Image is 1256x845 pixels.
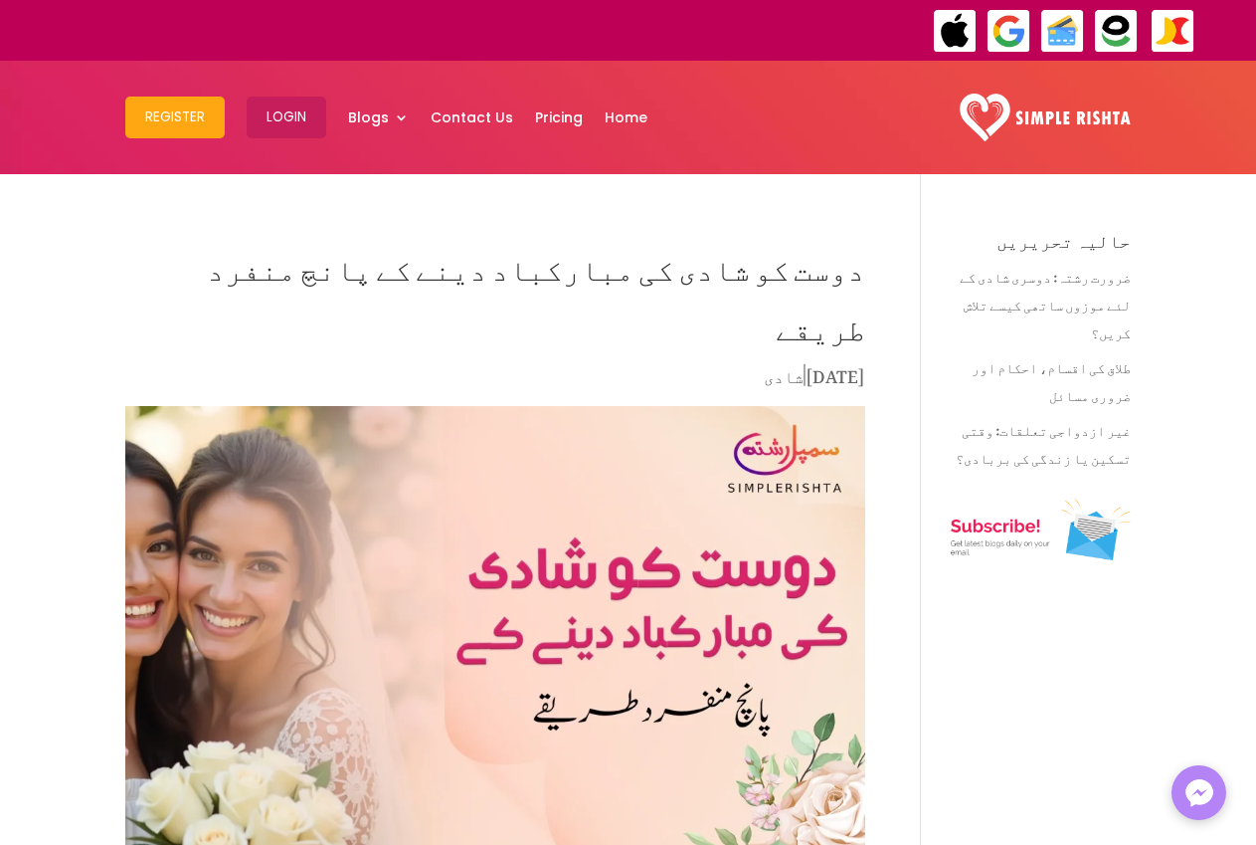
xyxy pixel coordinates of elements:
[1040,9,1085,54] img: Credit Cards
[535,66,583,169] a: Pricing
[125,97,225,138] button: Register
[764,351,804,393] a: شادی
[1179,773,1219,813] img: Messenger
[247,97,326,138] button: Login
[972,346,1131,409] a: طلاق کی اقسام، احکام اور ضروری مسائل
[933,9,978,54] img: ApplePay-icon
[348,66,409,169] a: Blogs
[1151,9,1195,54] img: JazzCash-icon
[431,66,513,169] a: Contact Us
[960,256,1131,346] a: ضرورت رشتہ: دوسری شادی کے لئے موزوں ساتھی کیسے تلاش کریں؟
[605,66,647,169] a: Home
[951,232,1131,260] h4: حالیہ تحریریں
[987,9,1031,54] img: GooglePay-icon
[1094,9,1139,54] img: EasyPaisa-icon
[125,232,865,361] h1: دوست کو شادی کی مبارکباد دینے کے پانچ منفرد طریقے
[125,361,865,400] p: |
[956,409,1131,472] a: غیر ازدواجی تعلقات: وقتی تسکین یا زندگی کی بربادی؟
[125,66,225,169] a: Register
[806,351,865,393] span: [DATE]
[247,66,326,169] a: Login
